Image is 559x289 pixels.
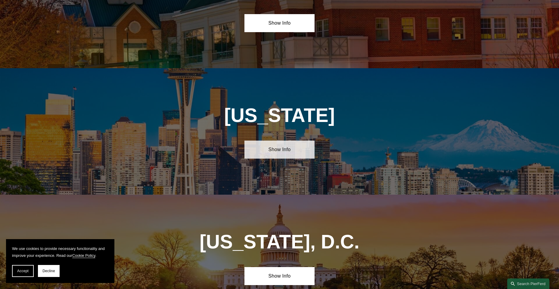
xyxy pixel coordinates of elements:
[17,269,29,273] span: Accept
[12,265,34,277] button: Accept
[174,231,385,253] h1: [US_STATE], D.C.
[6,239,114,283] section: Cookie banner
[244,141,315,159] a: Show Info
[244,267,315,285] a: Show Info
[38,265,60,277] button: Decline
[42,269,55,273] span: Decline
[244,14,315,32] a: Show Info
[209,105,350,126] h1: [US_STATE]
[12,245,108,259] p: We use cookies to provide necessary functionality and improve your experience. Read our .
[507,278,549,289] a: Search this site
[72,253,95,258] a: Cookie Policy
